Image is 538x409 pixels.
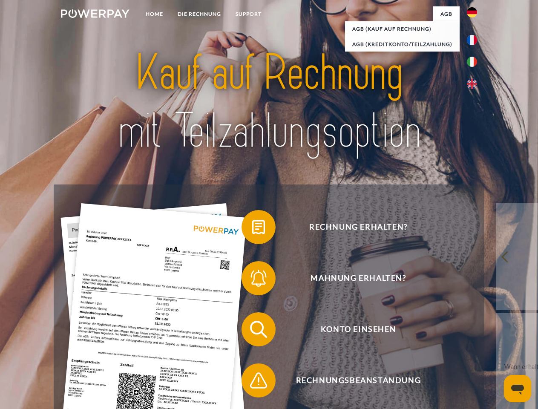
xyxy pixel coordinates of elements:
[242,363,463,397] button: Rechnungsbeanstandung
[345,37,460,52] a: AGB (Kreditkonto/Teilzahlung)
[467,79,477,89] img: en
[467,7,477,17] img: de
[467,35,477,45] img: fr
[467,57,477,67] img: it
[248,216,269,238] img: qb_bill.svg
[345,21,460,37] a: AGB (Kauf auf Rechnung)
[504,375,531,402] iframe: Schaltfläche zum Öffnen des Messaging-Fensters
[138,6,170,22] a: Home
[228,6,269,22] a: SUPPORT
[242,210,463,244] button: Rechnung erhalten?
[170,6,228,22] a: DIE RECHNUNG
[61,9,129,18] img: logo-powerpay-white.svg
[248,268,269,289] img: qb_bell.svg
[254,261,463,295] span: Mahnung erhalten?
[254,210,463,244] span: Rechnung erhalten?
[248,370,269,391] img: qb_warning.svg
[433,6,460,22] a: agb
[254,312,463,346] span: Konto einsehen
[242,312,463,346] button: Konto einsehen
[248,319,269,340] img: qb_search.svg
[254,363,463,397] span: Rechnungsbeanstandung
[242,261,463,295] button: Mahnung erhalten?
[81,41,457,163] img: title-powerpay_de.svg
